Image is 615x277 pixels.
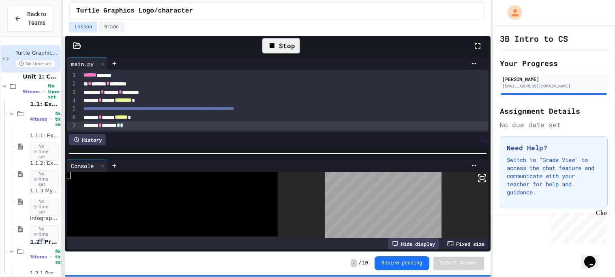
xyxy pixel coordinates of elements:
span: - [351,259,357,267]
div: 7 [67,122,77,130]
span: Turtle Graphics Logo/character [15,50,59,57]
span: Submit Answer [440,260,478,266]
div: No due date set [500,120,608,130]
div: 4 [67,97,77,105]
div: main.py [67,58,108,70]
span: 4 items [30,117,47,122]
div: 8 [67,130,77,139]
div: [PERSON_NAME] [502,75,605,83]
div: 2 [67,80,77,88]
span: No time set [55,111,66,127]
span: No time set [55,249,66,265]
span: • [50,254,52,260]
h1: 3B Intro to CS [500,33,568,44]
span: No time set [30,198,59,216]
button: Grade [99,22,124,32]
span: No time set [30,225,59,244]
div: History [69,134,106,145]
div: 1 [67,71,77,80]
div: main.py [67,60,98,68]
span: / [358,260,361,266]
div: Chat with us now!Close [3,3,56,51]
span: 1.1.3 My Top 3 CS Careers! [30,188,59,194]
h2: Assignment Details [500,105,608,117]
span: 1.1.1: Exploring CS Careers [30,132,59,139]
p: Switch to "Grade View" to access the chat feature and communicate with your teacher for help and ... [507,156,601,196]
span: Turtle Graphics Logo/character [76,6,193,16]
div: 6 [67,113,77,122]
h3: Need Help? [507,143,601,153]
button: Lesson [69,22,97,32]
iframe: chat widget [548,209,607,244]
span: Infographic Project: Your favorite CS [30,215,59,222]
span: No time set [15,60,55,68]
div: Console [67,162,98,170]
span: No time set [48,83,59,100]
span: • [50,116,52,122]
span: 3 items [30,254,47,260]
div: Hide display [388,238,439,249]
span: Back to Teams [26,10,47,27]
span: 1.1: Exploring CS Careers [30,100,59,108]
div: Fixed size [443,238,489,249]
div: 5 [67,105,77,113]
span: No time set [30,143,59,161]
div: My Account [499,3,524,22]
span: 1.2.1 Professional Communication [30,270,59,277]
span: 1.1.2: Exploring CS Careers - Review [30,160,59,167]
span: 9 items [23,89,40,94]
div: Stop [262,38,300,53]
button: Back to Teams [7,6,54,32]
iframe: chat widget [581,245,607,269]
span: 1.2: Professional Communication [30,238,59,245]
button: Review pending [375,256,429,270]
span: 10 [362,260,368,266]
div: 3 [67,88,77,97]
h2: Your Progress [500,58,608,69]
span: • [43,88,45,95]
button: Submit Answer [433,257,484,270]
span: Unit 1: Careers & Professionalism [23,73,59,80]
div: [EMAIL_ADDRESS][DOMAIN_NAME] [502,83,605,89]
div: Console [67,160,108,172]
span: No time set [30,170,59,189]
